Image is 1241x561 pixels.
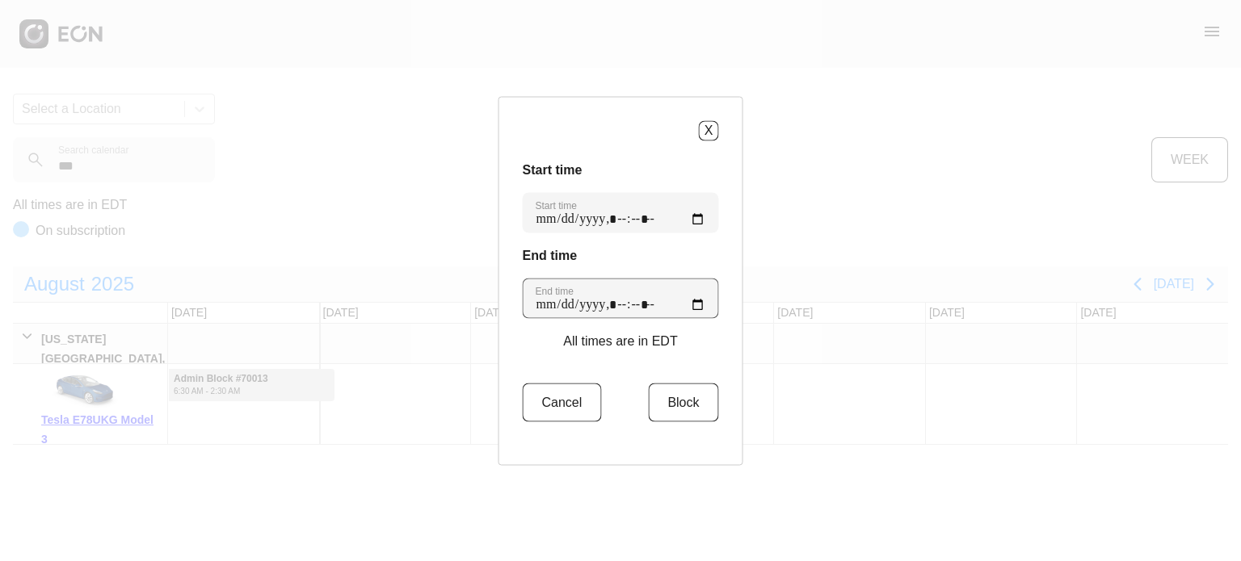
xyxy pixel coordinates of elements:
[699,120,719,140] button: X
[523,383,602,421] button: Cancel
[536,199,577,211] label: Start time
[648,383,718,421] button: Block
[563,331,677,350] p: All times are in EDT
[523,245,719,265] h3: End time
[536,284,574,297] label: End time
[523,160,719,179] h3: Start time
